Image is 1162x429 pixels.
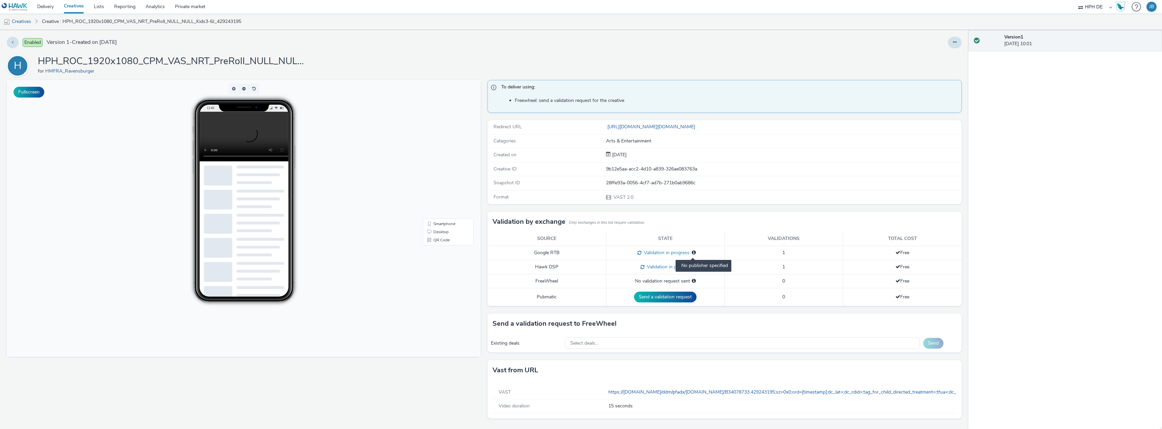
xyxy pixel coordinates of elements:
th: Total cost [843,232,962,246]
a: H [7,62,31,69]
span: Desktop [427,150,442,154]
span: No publisher specified [679,262,728,269]
img: undefined Logo [2,3,28,11]
span: QR Code [427,158,443,162]
span: Free [895,264,909,270]
td: Google RTB [487,246,606,260]
strong: Version 1 [1004,34,1023,40]
span: 1 [782,249,785,256]
span: Smartphone [427,142,449,146]
span: 13:46 [200,26,207,30]
a: Creative : HPH_ROC_1920x1080_CPM_VAS_NRT_PreRoll_NULL_NULL_Kids3-6J_429243195 [39,14,245,30]
img: Hawk Academy [1115,1,1126,12]
th: State [606,232,725,246]
span: Categories [494,138,516,144]
button: Fullscreen [14,87,44,98]
span: 0 [782,278,785,284]
div: 9b12e5aa-acc2-4d10-a839-326ae083763a [606,166,961,172]
span: [DATE] [611,152,627,158]
span: Redirect URL [494,124,522,130]
span: VAST 2.0 [613,194,633,200]
span: Free [895,278,909,284]
div: JB [1149,2,1154,12]
span: To deliver using: [501,84,954,92]
span: Enabled [23,38,43,47]
span: Version 1 - Created on [DATE] [47,38,117,46]
small: Only exchanges in this list require validation [569,220,644,225]
img: mobile [3,19,10,25]
h3: Validation by exchange [492,217,565,227]
span: VAST [499,389,511,395]
span: Validation in progress [645,264,692,270]
div: [DATE] 10:01 [1004,34,1157,48]
h3: Vast from URL [492,365,538,375]
div: Arts & Entertainment [606,138,961,144]
td: Pubmatic [487,288,606,306]
h1: HPH_ROC_1920x1080_CPM_VAS_NRT_PreRoll_NULL_NULL_Kids3-6J_429243195 [38,55,308,68]
div: Creation 15 September 2025, 10:01 [611,152,627,158]
button: Send [923,338,943,349]
button: Send a validation request [634,292,697,302]
span: Video duration [499,403,530,409]
li: Desktop [418,148,465,156]
span: 1 [782,264,785,270]
span: Select deals... [570,341,598,346]
div: H [14,56,22,75]
span: Free [895,249,909,256]
div: Please select a deal below and click on Send to send a validation request to FreeWheel. [692,278,696,285]
td: FreeWheel [487,274,606,288]
div: No validation request sent [610,278,721,285]
span: for [38,68,45,74]
span: 15 seconds [608,403,954,409]
div: 28ffe93a-0056-4cf7-ad7b-271b0ab9686c [606,180,961,186]
span: 0 [782,294,785,300]
div: Existing deals [491,340,561,347]
span: Snapshot ID [494,180,520,186]
li: Freewheel: send a validation request for the creative [515,97,958,104]
span: Creative ID [494,166,516,172]
span: Created on [494,152,516,158]
span: Validation in progress [641,249,689,256]
span: Free [895,294,909,300]
span: Format [494,194,509,200]
th: Source [487,232,606,246]
li: Smartphone [418,140,465,148]
a: HMFRA_Ravensburger [45,68,97,74]
li: QR Code [418,156,465,164]
h3: Send a validation request to FreeWheel [492,319,616,329]
a: Hawk Academy [1115,1,1128,12]
th: Validations [725,232,843,246]
td: Hawk DSP [487,260,606,274]
a: [URL][DOMAIN_NAME][DOMAIN_NAME] [606,124,698,130]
